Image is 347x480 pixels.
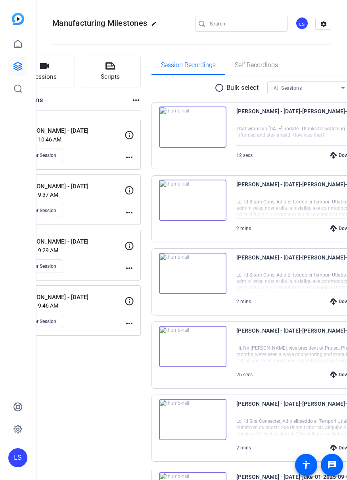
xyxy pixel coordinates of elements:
span: Enter Session [27,318,56,325]
mat-icon: edit [151,21,161,31]
span: 2 mins [236,226,251,231]
mat-icon: more_horiz [125,319,134,328]
img: thumb-nail [159,106,226,148]
p: [PERSON_NAME] - [DATE] [21,237,130,246]
span: Scripts [101,72,120,81]
button: Enter Session [21,315,63,328]
button: Enter Session [21,259,63,273]
p: [DATE] 9:37 AM [21,192,125,198]
p: [PERSON_NAME] - [DATE] [21,293,130,302]
p: [PERSON_NAME] - [DATE] [21,126,130,135]
mat-icon: more_horiz [125,263,134,273]
img: thumb-nail [159,399,226,440]
mat-icon: radio_button_unchecked [215,83,226,93]
span: Sessions [32,72,57,81]
span: 26 secs [236,372,253,377]
span: 12 secs [236,153,253,158]
img: thumb-nail [159,326,226,367]
p: [DATE] 10:46 AM [21,136,125,143]
span: Enter Session [27,263,56,269]
button: Enter Session [21,149,63,162]
img: thumb-nail [159,253,226,294]
input: Search [210,19,281,29]
mat-icon: more_horiz [125,208,134,217]
img: blue-gradient.svg [12,13,24,25]
span: Session Recordings [161,62,216,68]
span: Manufacturing Milestones [52,18,147,28]
div: LS [8,448,27,467]
mat-icon: more_horiz [125,153,134,162]
p: [DATE] 9:46 AM [21,302,125,309]
div: LS [295,17,309,30]
ngx-avatar: Lauren Schultz [295,17,309,31]
mat-icon: settings [316,18,332,30]
span: All Sessions [274,85,302,91]
p: [PERSON_NAME] - [DATE] [21,182,130,191]
span: Enter Session [27,207,56,214]
img: thumb-nail [159,180,226,221]
p: Bulk select [226,83,259,93]
span: 2 mins [236,299,251,304]
mat-icon: accessibility [301,460,311,470]
span: Self Recordings [235,62,278,68]
span: 2 mins [236,445,251,451]
button: Enter Session [21,204,63,217]
mat-icon: more_horiz [131,95,141,105]
span: Enter Session [27,152,56,159]
mat-icon: message [327,460,337,470]
button: Scripts [80,56,141,87]
p: [DATE] 9:29 AM [21,247,125,254]
button: Sessions [14,56,75,87]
